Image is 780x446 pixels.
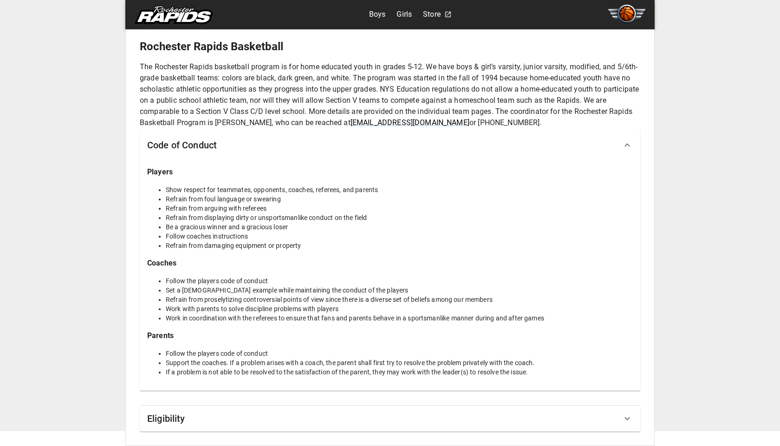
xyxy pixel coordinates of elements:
[166,358,633,367] li: Support the coaches. If a problem arises with a coach, the parent shall first try to resolve the ...
[166,194,633,204] li: Refrain from foul language or swearing
[147,329,633,342] h6: Parents
[166,349,633,358] li: Follow the players code of conduct
[166,286,633,295] li: Set a [DEMOGRAPHIC_DATA] example while maintaining the conduct of the players
[166,222,633,232] li: Be a gracious winner and a gracious loser
[166,367,633,377] li: If a problem is not able to be resolved to the satisfaction of the parent, they may work with the...
[147,166,633,179] h6: Players
[351,118,469,127] a: [EMAIL_ADDRESS][DOMAIN_NAME]
[135,6,213,24] img: rapids.svg
[166,241,633,250] li: Refrain from damaging equipment or property
[369,7,386,22] a: Boys
[140,61,640,128] p: The Rochester Rapids basketball program is for home educated youth in grades 5-12. We have boys &...
[147,138,217,153] h6: Code of Conduct
[147,411,185,426] h6: Eligibility
[396,7,412,22] a: Girls
[147,257,633,270] h6: Coaches
[166,232,633,241] li: Follow coaches instructions
[166,204,633,213] li: Refrain from arguing with referees
[166,304,633,313] li: Work with parents to solve discipline problems with players
[166,276,633,286] li: Follow the players code of conduct
[140,406,640,432] div: Eligibility
[166,295,633,304] li: Refrain from proselytizing controversial points of view since there is a diverse set of beliefs a...
[166,213,633,222] li: Refrain from displaying dirty or unsportsmanlike conduct on the field
[140,128,640,162] div: Code of Conduct
[423,7,441,22] a: Store
[166,185,633,194] li: Show respect for teammates, opponents, coaches, referees, and parents
[608,5,645,23] img: basketball.svg
[140,39,640,54] h5: Rochester Rapids Basketball
[166,313,633,323] li: Work in coordination with the referees to ensure that fans and parents behave in a sportsmanlike ...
